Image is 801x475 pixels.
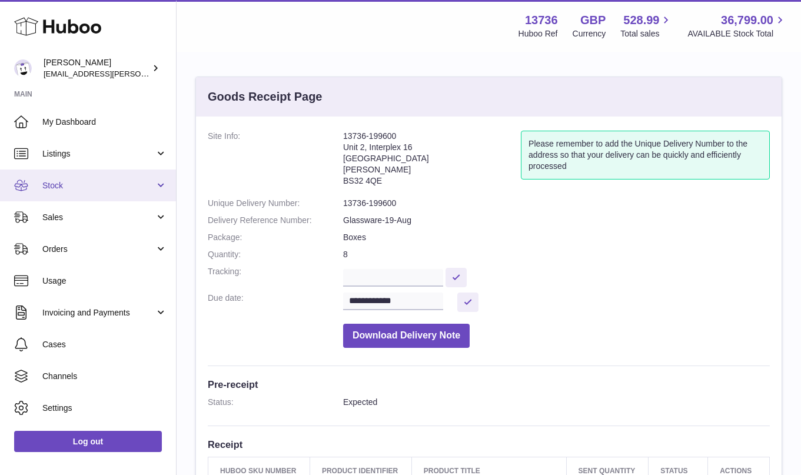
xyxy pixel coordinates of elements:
[208,397,343,408] dt: Status:
[687,12,787,39] a: 36,799.00 AVAILABLE Stock Total
[208,378,770,391] h3: Pre-receipt
[208,232,343,243] dt: Package:
[208,266,343,287] dt: Tracking:
[521,131,770,180] div: Please remember to add the Unique Delivery Number to the address so that your delivery can be qui...
[620,28,673,39] span: Total sales
[208,293,343,312] dt: Due date:
[42,339,167,350] span: Cases
[623,12,659,28] span: 528.99
[44,69,236,78] span: [EMAIL_ADDRESS][PERSON_NAME][DOMAIN_NAME]
[580,12,606,28] strong: GBP
[208,215,343,226] dt: Delivery Reference Number:
[42,117,167,128] span: My Dashboard
[42,403,167,414] span: Settings
[208,249,343,260] dt: Quantity:
[721,12,773,28] span: 36,799.00
[573,28,606,39] div: Currency
[343,198,770,209] dd: 13736-199600
[208,198,343,209] dt: Unique Delivery Number:
[343,215,770,226] dd: Glassware-19-Aug
[42,148,155,160] span: Listings
[14,431,162,452] a: Log out
[343,397,770,408] dd: Expected
[42,275,167,287] span: Usage
[519,28,558,39] div: Huboo Ref
[14,59,32,77] img: horia@orea.uk
[208,131,343,192] dt: Site Info:
[343,131,521,192] address: 13736-199600 Unit 2, Interplex 16 [GEOGRAPHIC_DATA] [PERSON_NAME] BS32 4QE
[525,12,558,28] strong: 13736
[343,324,470,348] button: Download Delivery Note
[687,28,787,39] span: AVAILABLE Stock Total
[42,244,155,255] span: Orders
[343,249,770,260] dd: 8
[620,12,673,39] a: 528.99 Total sales
[42,180,155,191] span: Stock
[42,212,155,223] span: Sales
[42,307,155,318] span: Invoicing and Payments
[343,232,770,243] dd: Boxes
[208,89,323,105] h3: Goods Receipt Page
[42,371,167,382] span: Channels
[44,57,149,79] div: [PERSON_NAME]
[208,438,770,451] h3: Receipt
